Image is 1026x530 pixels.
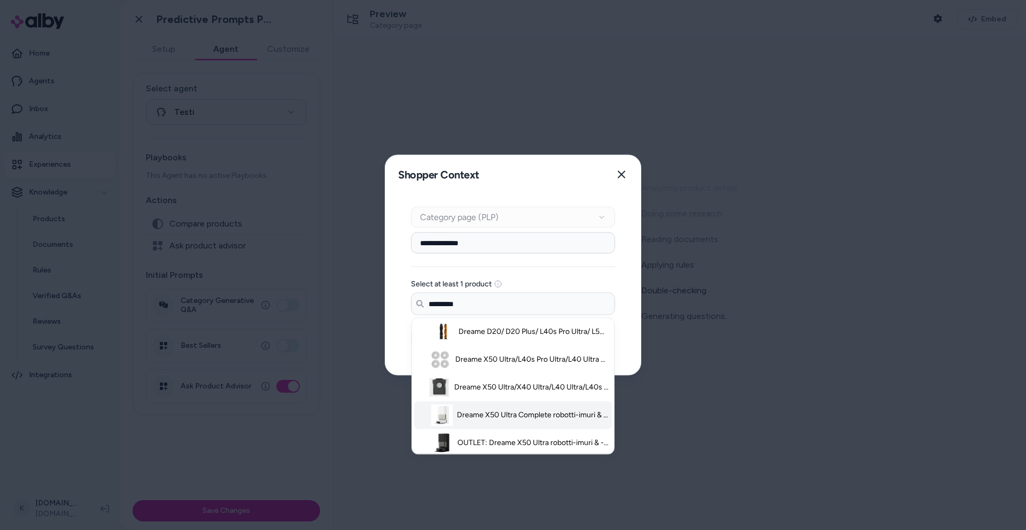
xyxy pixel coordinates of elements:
[429,377,450,398] img: Dreame X50 Ultra/X40 Ultra/L40 Ultra/L40s Pro Ultra/L40 Ultra AE/L10s Pro Ultra/L10s Ultra Gen 2 ...
[433,321,454,342] img: Dreame D20/ D20 Plus/ L40s Pro Ultra/ L50 Ultra/ X50 Ultra - pääharja
[430,349,451,370] img: Dreame X50 Ultra/L40s Pro Ultra/L40 Ultra AE/L10s Ultra/L10s Plus/L20 Ultra -moppaustyynyt (4kpl)
[457,410,609,420] span: Dreame X50 Ultra Complete robotti-imuri & -moppi + puhdistustelakka - Valkoinen
[457,438,609,448] span: OUTLET: Dreame X50 Ultra robotti-imuri & -moppi + puhdistustelakka - Musta
[431,404,453,426] img: Dreame X50 Ultra Complete robotti-imuri & -moppi + puhdistustelakka - Valkoinen
[454,382,609,393] span: Dreame X50 Ultra/X40 Ultra/L40 Ultra/L40s Pro Ultra/L40 Ultra AE/L10s Pro Ultra/L10s Ultra Gen 2 ...
[458,326,609,337] span: Dreame D20/ D20 Plus/ L40s Pro Ultra/ L50 Ultra/ X50 Ultra - pääharja
[394,163,479,185] h2: Shopper Context
[411,280,492,288] label: Select at least 1 product
[455,354,609,365] span: Dreame X50 Ultra/L40s Pro Ultra/L40 Ultra AE/L10s Ultra/L10s Plus/L20 Ultra -moppaustyynyt (4kpl)
[432,432,453,454] img: OUTLET: Dreame X50 Ultra robotti-imuri & -moppi + puhdistustelakka - Musta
